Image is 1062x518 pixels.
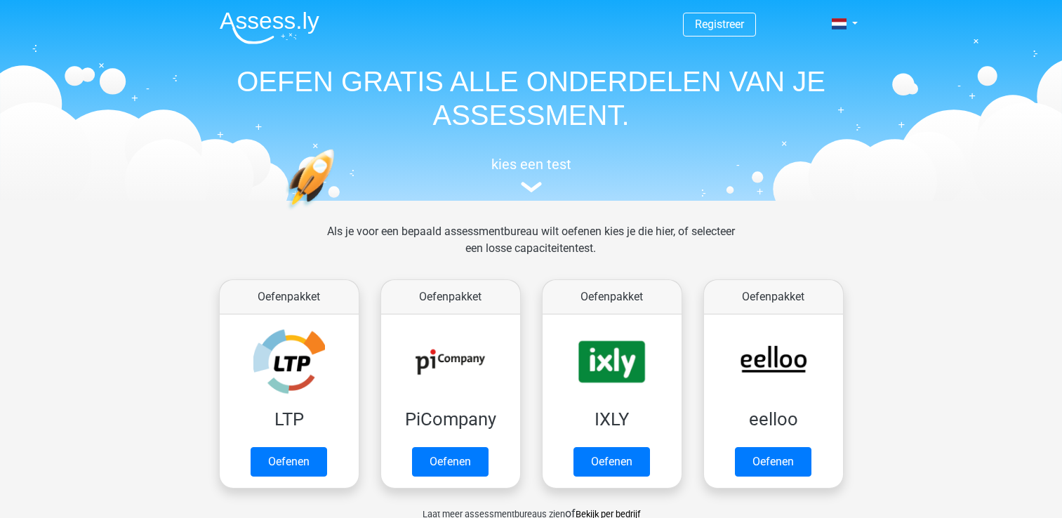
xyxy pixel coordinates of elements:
[208,65,854,132] h1: OEFEN GRATIS ALLE ONDERDELEN VAN JE ASSESSMENT.
[521,182,542,192] img: assessment
[251,447,327,477] a: Oefenen
[695,18,744,31] a: Registreer
[220,11,319,44] img: Assessly
[735,447,811,477] a: Oefenen
[208,156,854,193] a: kies een test
[316,223,746,274] div: Als je voor een bepaald assessmentbureau wilt oefenen kies je die hier, of selecteer een losse ca...
[286,149,389,276] img: oefenen
[208,156,854,173] h5: kies een test
[412,447,489,477] a: Oefenen
[573,447,650,477] a: Oefenen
